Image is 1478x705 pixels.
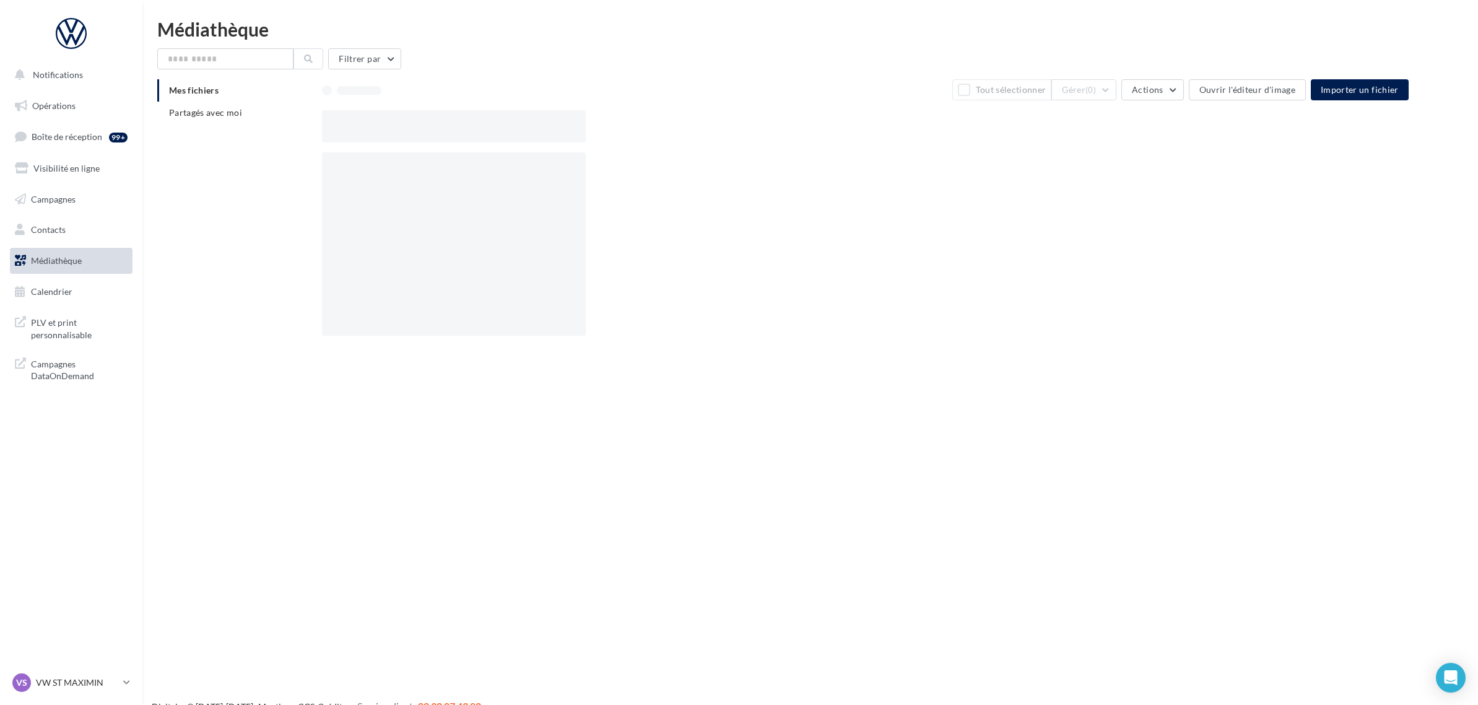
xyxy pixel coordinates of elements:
a: Campagnes DataOnDemand [7,351,135,387]
span: Opérations [32,100,76,111]
a: Contacts [7,217,135,243]
span: Campagnes DataOnDemand [31,356,128,382]
button: Actions [1121,79,1183,100]
span: Partagés avec moi [169,107,242,118]
button: Filtrer par [328,48,401,69]
span: Campagnes [31,193,76,204]
span: Importer un fichier [1321,84,1399,95]
a: Médiathèque [7,248,135,274]
button: Ouvrir l'éditeur d'image [1189,79,1306,100]
a: Boîte de réception99+ [7,123,135,150]
a: Opérations [7,93,135,119]
button: Tout sélectionner [952,79,1051,100]
span: Mes fichiers [169,85,219,95]
button: Importer un fichier [1311,79,1409,100]
a: Visibilité en ligne [7,155,135,182]
a: Campagnes [7,186,135,212]
span: Actions [1132,84,1163,95]
div: Open Intercom Messenger [1436,663,1466,693]
a: Calendrier [7,279,135,305]
div: 99+ [109,133,128,142]
p: VW ST MAXIMIN [36,677,118,689]
span: Calendrier [31,286,72,297]
button: Notifications [7,62,130,88]
span: VS [16,677,27,689]
a: PLV et print personnalisable [7,309,135,346]
span: Boîte de réception [32,131,102,142]
span: Visibilité en ligne [33,163,100,173]
a: VS VW ST MAXIMIN [10,671,133,694]
span: Notifications [33,69,83,80]
span: PLV et print personnalisable [31,314,128,341]
span: (0) [1085,85,1096,95]
span: Médiathèque [31,255,82,266]
span: Contacts [31,224,66,235]
div: Médiathèque [157,20,1463,38]
button: Gérer(0) [1051,79,1116,100]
